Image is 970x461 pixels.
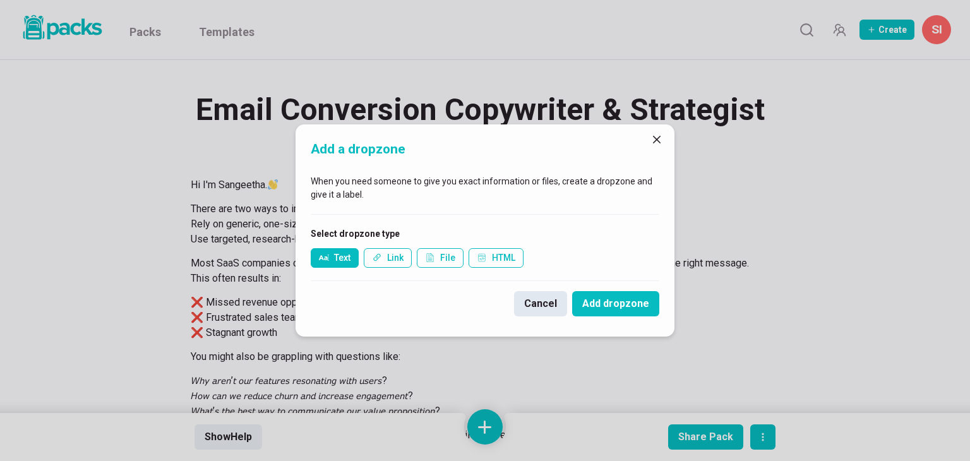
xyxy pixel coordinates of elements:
[492,251,515,265] p: HTML
[311,227,400,241] p: Select dropzone type
[311,175,659,201] p: When you need someone to give you exact information or files, create a dropzone and give it a label.
[296,124,674,169] header: Add a dropzone
[647,129,667,150] button: Close
[514,291,567,316] button: Cancel
[334,251,350,265] p: Text
[387,251,404,265] p: Link
[440,251,455,265] p: File
[572,291,659,316] button: Add dropzone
